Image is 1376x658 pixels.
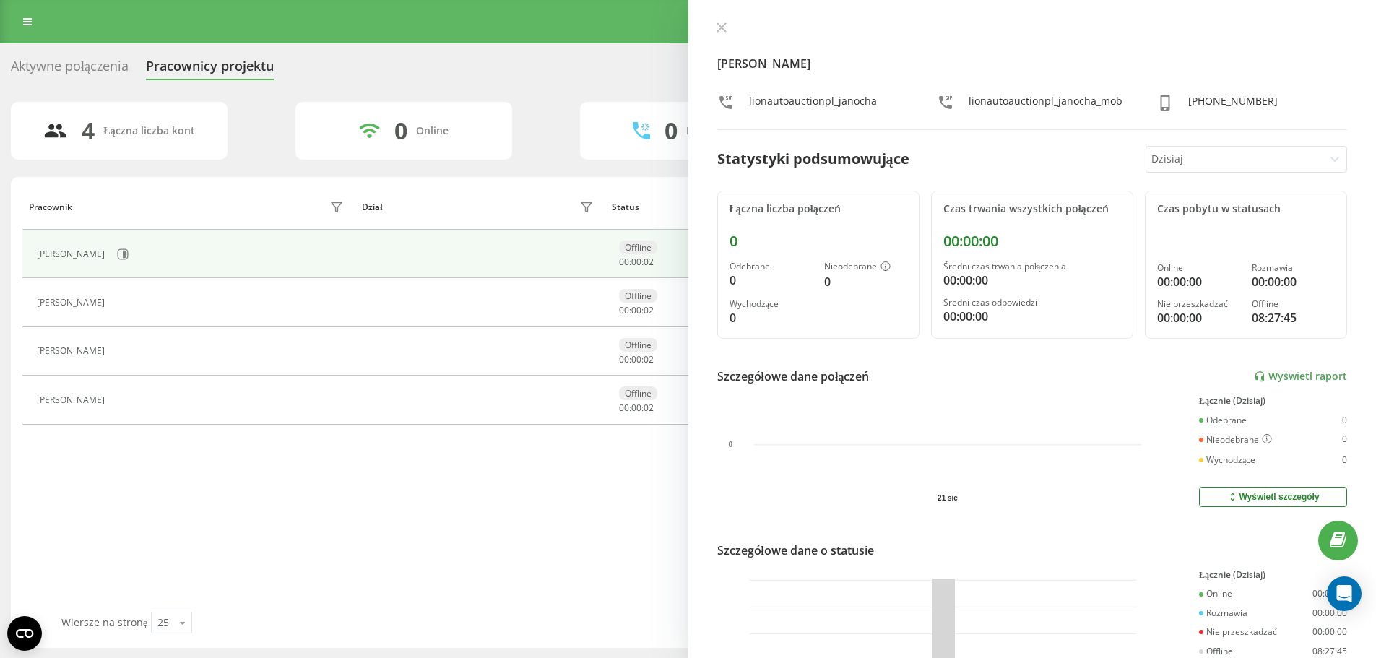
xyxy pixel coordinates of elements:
[1252,273,1335,290] div: 00:00:00
[730,309,813,326] div: 0
[1342,455,1347,465] div: 0
[146,59,274,81] div: Pracownicy projektu
[730,203,907,215] div: Łączna liczba połączeń
[157,615,169,630] div: 25
[82,117,95,144] div: 4
[1157,203,1335,215] div: Czas pobytu w statusach
[37,249,108,259] div: [PERSON_NAME]
[1199,434,1272,446] div: Nieodebrane
[103,125,194,137] div: Łączna liczba kont
[1312,646,1347,657] div: 08:27:45
[7,616,42,651] button: Open CMP widget
[631,402,641,414] span: 00
[717,542,874,559] div: Szczegółowe dane o statusie
[619,355,654,365] div: : :
[938,494,958,502] text: 21 sie
[394,117,407,144] div: 0
[730,261,813,272] div: Odebrane
[37,346,108,356] div: [PERSON_NAME]
[1342,415,1347,425] div: 0
[1199,570,1347,580] div: Łącznie (Dzisiaj)
[749,94,877,115] div: lionautoauctionpl_janocha
[644,402,654,414] span: 02
[612,202,639,212] div: Status
[943,233,1121,250] div: 00:00:00
[631,304,641,316] span: 00
[1342,434,1347,446] div: 0
[619,306,654,316] div: : :
[644,304,654,316] span: 02
[631,353,641,365] span: 00
[1252,299,1335,309] div: Offline
[619,257,654,267] div: : :
[1199,608,1247,618] div: Rozmawia
[943,308,1121,325] div: 00:00:00
[1157,263,1240,273] div: Online
[619,338,657,352] div: Offline
[1199,589,1232,599] div: Online
[1199,396,1347,406] div: Łącznie (Dzisiaj)
[1199,415,1247,425] div: Odebrane
[619,403,654,413] div: : :
[61,615,147,629] span: Wiersze na stronę
[416,125,449,137] div: Online
[665,117,678,144] div: 0
[824,261,907,273] div: Nieodebrane
[619,256,629,268] span: 00
[1254,371,1347,383] a: Wyświetl raport
[943,261,1121,272] div: Średni czas trwania połączenia
[1312,608,1347,618] div: 00:00:00
[11,59,129,81] div: Aktywne połączenia
[37,395,108,405] div: [PERSON_NAME]
[619,304,629,316] span: 00
[644,353,654,365] span: 02
[1157,309,1240,326] div: 00:00:00
[730,233,907,250] div: 0
[1199,646,1233,657] div: Offline
[1199,455,1255,465] div: Wychodzące
[619,289,657,303] div: Offline
[619,386,657,400] div: Offline
[1252,263,1335,273] div: Rozmawia
[1199,487,1347,507] button: Wyświetl szczegóły
[631,256,641,268] span: 00
[619,402,629,414] span: 00
[1327,576,1362,611] div: Open Intercom Messenger
[619,353,629,365] span: 00
[619,241,657,254] div: Offline
[728,441,732,449] text: 0
[1157,273,1240,290] div: 00:00:00
[1226,491,1319,503] div: Wyświetl szczegóły
[943,272,1121,289] div: 00:00:00
[1157,299,1240,309] div: Nie przeszkadzać
[1252,309,1335,326] div: 08:27:45
[37,298,108,308] div: [PERSON_NAME]
[717,368,870,385] div: Szczegółowe dane połączeń
[943,203,1121,215] div: Czas trwania wszystkich połączeń
[730,299,813,309] div: Wychodzące
[717,148,909,170] div: Statystyki podsumowujące
[1199,627,1277,637] div: Nie przeszkadzać
[969,94,1122,115] div: lionautoauctionpl_janocha_mob
[824,273,907,290] div: 0
[29,202,72,212] div: Pracownik
[943,298,1121,308] div: Średni czas odpowiedzi
[686,125,744,137] div: Rozmawiają
[1188,94,1278,115] div: [PHONE_NUMBER]
[1312,627,1347,637] div: 00:00:00
[362,202,382,212] div: Dział
[1312,589,1347,599] div: 00:00:00
[644,256,654,268] span: 02
[730,272,813,289] div: 0
[717,55,1348,72] h4: [PERSON_NAME]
